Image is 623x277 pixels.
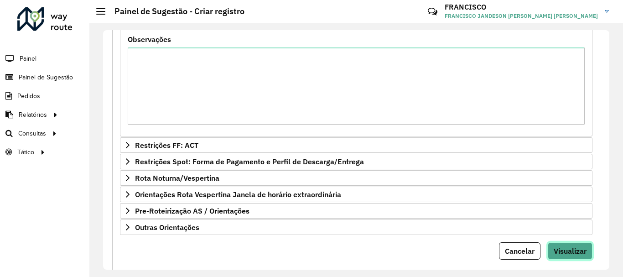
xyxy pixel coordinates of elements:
span: Pedidos [17,91,40,101]
h2: Painel de Sugestão - Criar registro [105,6,244,16]
span: Orientações Rota Vespertina Janela de horário extraordinária [135,191,341,198]
button: Visualizar [548,242,592,260]
span: Painel de Sugestão [19,73,73,82]
span: Outras Orientações [135,224,199,231]
span: Restrições Spot: Forma de Pagamento e Perfil de Descarga/Entrega [135,158,364,165]
span: Cancelar [505,246,535,256]
span: Restrições FF: ACT [135,141,198,149]
span: Consultas [18,129,46,138]
a: Restrições FF: ACT [120,137,592,153]
span: Visualizar [554,246,587,256]
a: Pre-Roteirização AS / Orientações [120,203,592,219]
span: Relatórios [19,110,47,120]
span: Pre-Roteirização AS / Orientações [135,207,249,214]
button: Cancelar [499,242,540,260]
a: Rota Noturna/Vespertina [120,170,592,186]
label: Observações [128,34,171,45]
a: Orientações Rota Vespertina Janela de horário extraordinária [120,187,592,202]
a: Outras Orientações [120,220,592,235]
a: Contato Rápido [423,2,442,21]
h3: FRANCISCO [445,3,598,11]
span: FRANCISCO JANDESON [PERSON_NAME] [PERSON_NAME] [445,12,598,20]
a: Restrições Spot: Forma de Pagamento e Perfil de Descarga/Entrega [120,154,592,169]
span: Painel [20,54,36,63]
span: Tático [17,147,34,157]
span: Rota Noturna/Vespertina [135,174,219,182]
